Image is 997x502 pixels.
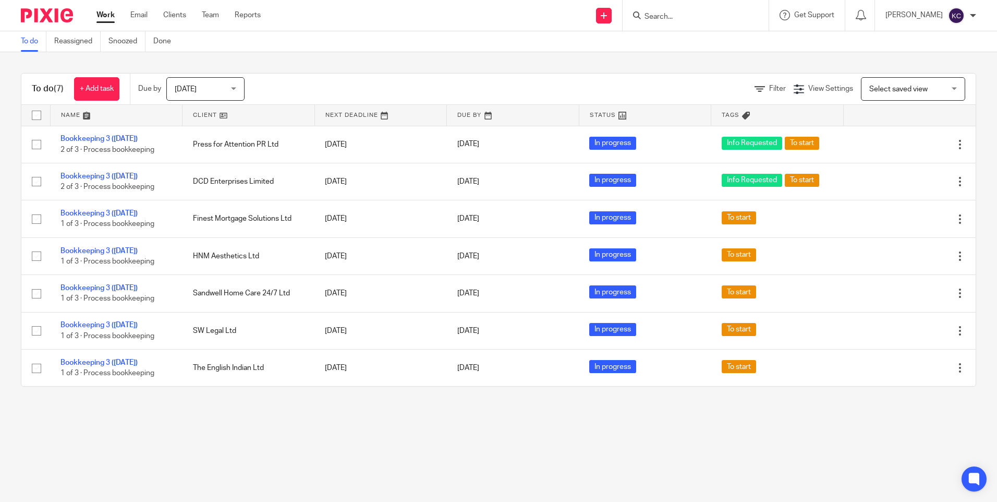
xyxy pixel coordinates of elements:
td: HNM Aesthetics Ltd [183,237,315,274]
span: [DATE] [457,178,479,185]
span: To start [722,248,756,261]
span: In progress [589,137,636,150]
span: 1 of 3 · Process bookkeeping [60,295,154,303]
span: Info Requested [722,137,782,150]
span: [DATE] [457,215,479,222]
td: Sandwell Home Care 24/7 Ltd [183,275,315,312]
span: 1 of 3 · Process bookkeeping [60,369,154,377]
span: Get Support [794,11,834,19]
span: Info Requested [722,174,782,187]
a: Bookkeeping 3 ([DATE]) [60,135,138,142]
span: To start [785,174,819,187]
a: To do [21,31,46,52]
span: 1 of 3 · Process bookkeeping [60,221,154,228]
td: [DATE] [314,275,447,312]
span: 2 of 3 · Process bookkeeping [60,146,154,153]
td: [DATE] [314,350,447,387]
span: [DATE] [457,141,479,148]
span: [DATE] [457,253,479,260]
a: Work [96,10,115,20]
span: To start [722,323,756,336]
p: [PERSON_NAME] [885,10,943,20]
a: Reassigned [54,31,101,52]
td: The English Indian Ltd [183,350,315,387]
a: Reports [235,10,261,20]
td: [DATE] [314,312,447,349]
span: 1 of 3 · Process bookkeeping [60,258,154,265]
span: In progress [589,323,636,336]
span: 2 of 3 · Process bookkeeping [60,183,154,190]
span: 1 of 3 · Process bookkeeping [60,332,154,340]
span: In progress [589,248,636,261]
a: Bookkeeping 3 ([DATE]) [60,359,138,366]
span: View Settings [808,85,853,92]
span: To start [722,285,756,298]
a: Email [130,10,148,20]
a: Bookkeeping 3 ([DATE]) [60,321,138,329]
td: [DATE] [314,126,447,163]
td: Press for Attention PR Ltd [183,126,315,163]
span: In progress [589,285,636,298]
span: In progress [589,211,636,224]
a: Bookkeeping 3 ([DATE]) [60,247,138,255]
td: SW Legal Ltd [183,312,315,349]
img: Pixie [21,8,73,22]
td: Finest Mortgage Solutions Ltd [183,200,315,237]
span: (7) [54,85,64,93]
a: Team [202,10,219,20]
a: Done [153,31,179,52]
h1: To do [32,83,64,94]
a: Clients [163,10,186,20]
img: svg%3E [948,7,965,24]
a: Bookkeeping 3 ([DATE]) [60,284,138,292]
span: Select saved view [869,86,928,93]
td: DCD Enterprises Limited [183,163,315,200]
a: Bookkeeping 3 ([DATE]) [60,210,138,217]
td: [DATE] [314,200,447,237]
p: Due by [138,83,161,94]
span: [DATE] [457,364,479,372]
span: Tags [722,112,739,118]
span: [DATE] [457,327,479,334]
input: Search [643,13,737,22]
td: [DATE] [314,237,447,274]
a: Bookkeeping 3 ([DATE]) [60,173,138,180]
span: To start [722,360,756,373]
a: Snoozed [108,31,145,52]
td: [DATE] [314,163,447,200]
span: In progress [589,360,636,373]
span: To start [722,211,756,224]
span: To start [785,137,819,150]
span: In progress [589,174,636,187]
span: [DATE] [457,290,479,297]
span: [DATE] [175,86,197,93]
a: + Add task [74,77,119,101]
span: Filter [769,85,786,92]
